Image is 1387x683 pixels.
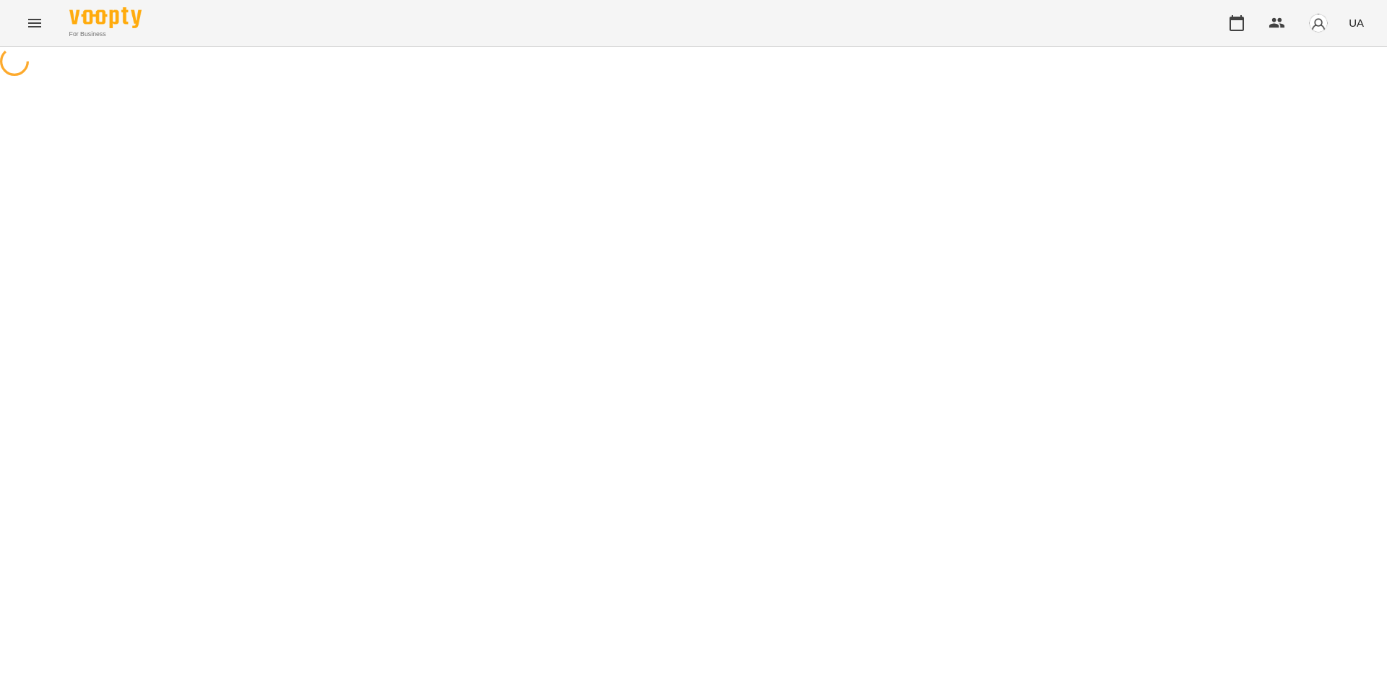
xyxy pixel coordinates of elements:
[17,6,52,40] button: Menu
[69,7,142,28] img: Voopty Logo
[1308,13,1328,33] img: avatar_s.png
[1349,15,1364,30] span: UA
[1343,9,1370,36] button: UA
[69,30,142,39] span: For Business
